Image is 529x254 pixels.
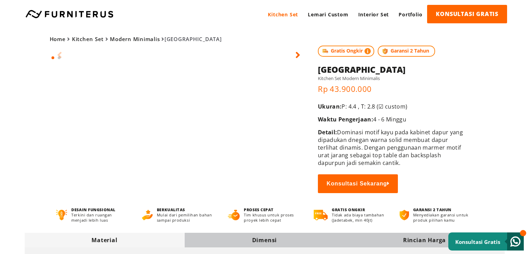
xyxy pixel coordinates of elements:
[381,47,389,55] img: protect.png
[157,207,215,212] h4: BERKUALITAS
[244,212,301,223] p: Tim khusus untuk proses proyek lebih cepat
[332,212,387,223] p: Tidak ada biaya tambahan (Jadetabek, min 40jt)
[413,207,473,212] h4: GARANSI 2 TAHUN
[50,35,222,42] span: [GEOGRAPHIC_DATA]
[110,35,160,42] a: Modern Minimalis
[318,64,468,75] h1: [GEOGRAPHIC_DATA]
[303,5,353,24] a: Lemari Custom
[244,207,301,212] h4: PROSES CEPAT
[228,210,240,220] img: proses-cepat.png
[318,128,337,136] span: Detail:
[25,236,185,244] div: Material
[318,75,468,81] h5: Kitchen Set Modern Minimalis
[318,116,373,123] span: Waktu Pengerjaan:
[378,46,435,57] span: Garansi 2 Tahun
[71,212,129,223] p: Terkini dan ruangan menjadi lebih luas
[332,207,387,212] h4: GRATIS ONGKIR
[50,35,66,42] a: Home
[400,210,409,220] img: bergaransi.png
[353,5,394,24] a: Interior Set
[413,212,473,223] p: Menyediakan garansi untuk produk pilihan kamu
[318,174,398,193] button: Konsultasi Sekarang
[71,207,129,212] h4: DESAIN FUNGSIONAL
[318,128,468,167] p: Dominasi motif kayu pada kabinet dapur yang dipadukan dnegan warna solid membuat dapur terlihat d...
[185,236,345,244] div: Dimensi
[318,84,468,94] p: Rp 43.900.000
[321,47,329,55] img: shipping.jpg
[157,212,215,223] p: Mulai dari pemilihan bahan sampai produksi
[318,116,468,123] p: 4 - 6 Minggu
[364,47,371,55] img: info-colored.png
[318,103,468,110] p: P: 4.4 , T: 2.8 (☑ custom)
[427,5,507,23] a: KONSULTASI GRATIS
[448,232,524,251] a: Konsultasi Gratis
[142,210,153,220] img: berkualitas.png
[394,5,427,24] a: Portfolio
[455,238,500,245] small: Konsultasi Gratis
[345,236,505,244] div: Rincian Harga
[56,210,67,220] img: desain-fungsional.png
[263,5,303,24] a: Kitchen Set
[314,210,328,220] img: gratis-ongkir.png
[72,35,104,42] a: Kitchen Set
[318,46,374,57] span: Gratis Ongkir
[318,103,342,110] span: Ukuran:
